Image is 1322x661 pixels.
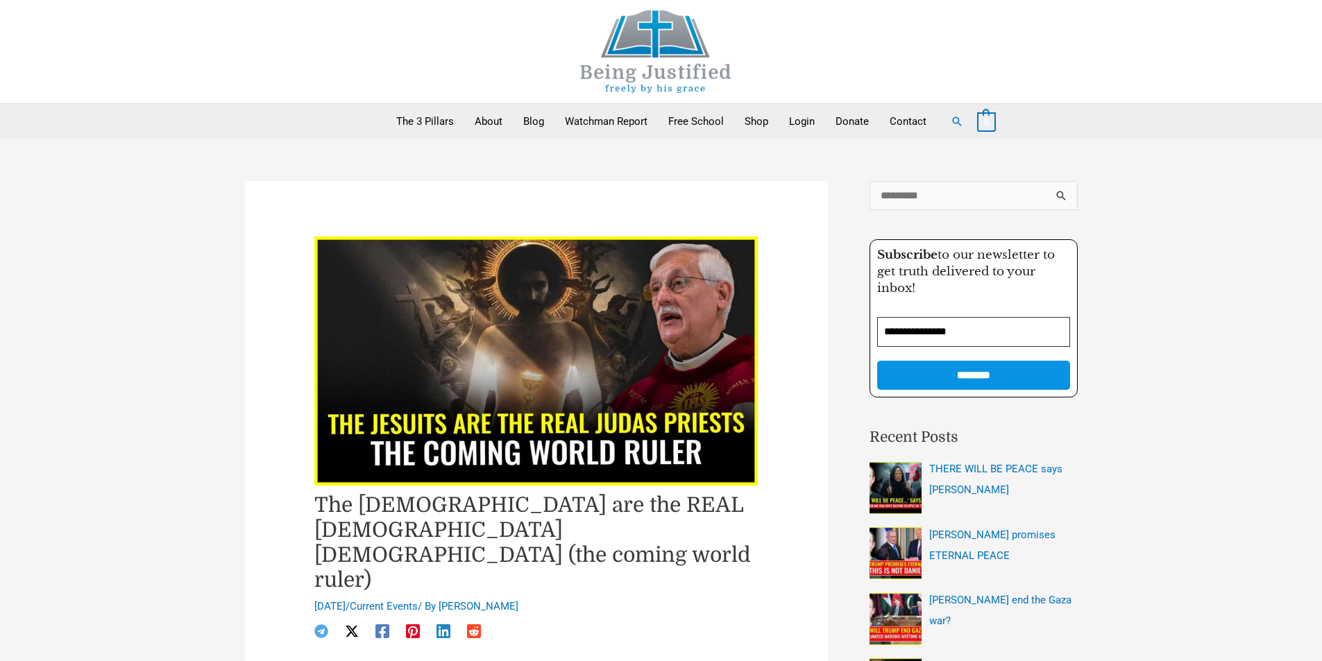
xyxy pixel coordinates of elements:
[552,10,760,93] img: Being Justified
[314,600,346,612] span: [DATE]
[929,463,1062,496] a: THERE WILL BE PEACE says [PERSON_NAME]
[314,599,759,615] div: / / By
[314,492,759,592] h1: The [DEMOGRAPHIC_DATA] are the REAL [DEMOGRAPHIC_DATA] [DEMOGRAPHIC_DATA] (the coming world ruler)
[513,104,554,139] a: Blog
[870,427,1078,449] h2: Recent Posts
[779,104,825,139] a: Login
[386,104,464,139] a: The 3 Pillars
[951,115,963,128] a: Search button
[977,115,996,128] a: View Shopping Cart, empty
[554,104,658,139] a: Watchman Report
[464,104,513,139] a: About
[439,600,518,612] a: [PERSON_NAME]
[929,529,1056,562] a: [PERSON_NAME] promises ETERNAL PEACE
[437,624,450,638] a: Linkedin
[658,104,734,139] a: Free School
[314,624,328,638] a: Telegram
[350,600,418,612] a: Current Events
[375,624,389,638] a: Facebook
[877,317,1070,347] input: Email Address *
[386,104,937,139] nav: Primary Site Navigation
[929,594,1071,627] a: [PERSON_NAME] end the Gaza war?
[467,624,481,638] a: Reddit
[406,624,420,638] a: Pinterest
[734,104,779,139] a: Shop
[345,624,359,638] a: Twitter / X
[877,248,938,262] strong: Subscribe
[877,248,1055,295] span: to our newsletter to get truth delivered to your inbox!
[825,104,879,139] a: Donate
[879,104,937,139] a: Contact
[984,117,989,127] span: 0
